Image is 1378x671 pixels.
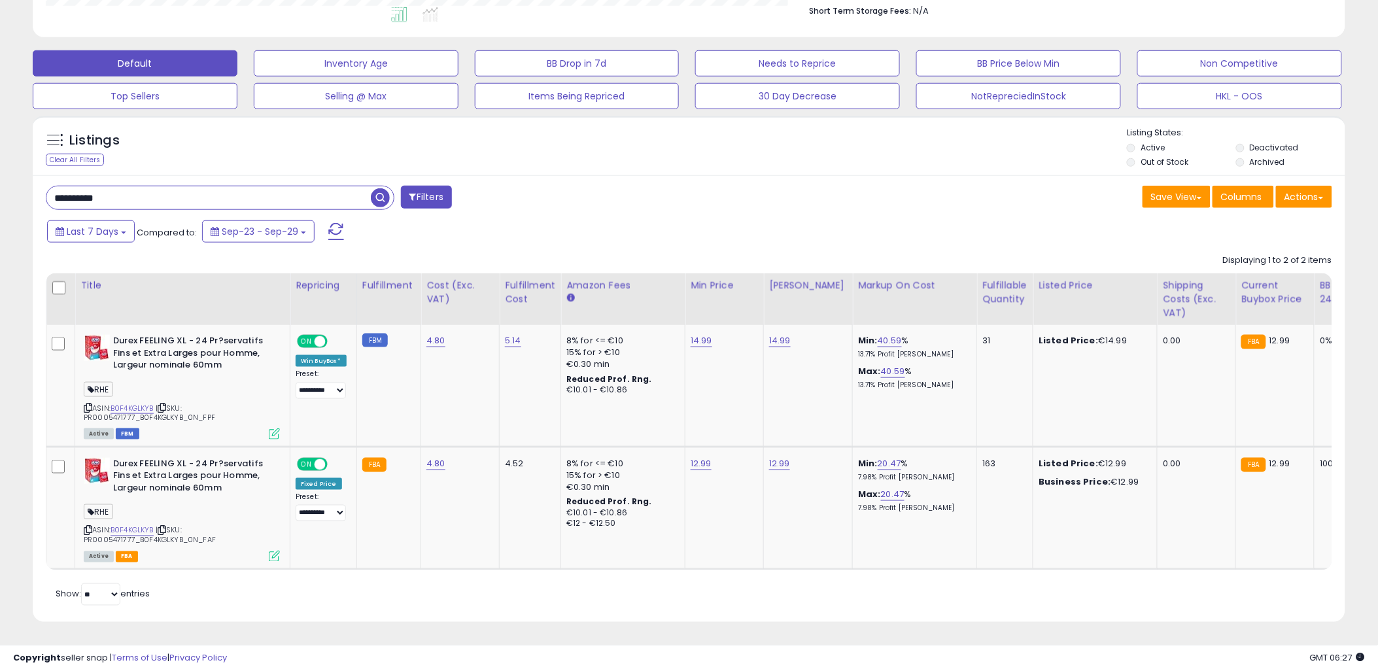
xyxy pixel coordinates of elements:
[566,458,675,470] div: 8% for <= €10
[853,273,977,325] th: The percentage added to the cost of goods (COGS) that forms the calculator for Min & Max prices.
[858,365,881,377] b: Max:
[695,83,900,109] button: 30 Day Decrease
[426,334,445,347] a: 4.80
[566,292,574,304] small: Amazon Fees.
[202,220,315,243] button: Sep-23 - Sep-29
[982,458,1023,470] div: 163
[84,428,114,439] span: All listings currently available for purchase on Amazon
[13,651,61,664] strong: Copyright
[691,334,712,347] a: 14.99
[858,335,967,359] div: %
[296,279,351,292] div: Repricing
[769,279,847,292] div: [PERSON_NAME]
[878,457,901,470] a: 20.47
[116,551,138,562] span: FBA
[13,652,227,664] div: seller snap | |
[1039,279,1152,292] div: Listed Price
[858,457,878,470] b: Min:
[769,457,790,470] a: 12.99
[881,488,904,501] a: 20.47
[1320,335,1363,347] div: 0%
[1039,458,1147,470] div: €12.99
[113,458,272,498] b: Durex FEELING XL - 24 Pr?servatifs Fins et Extra Larges pour Homme, Largeur nominale 60mm
[296,478,342,490] div: Fixed Price
[111,525,154,536] a: B0F4KGLKYB
[1320,279,1368,306] div: BB Share 24h.
[566,335,675,347] div: 8% for <= €10
[1141,142,1165,153] label: Active
[1241,335,1266,349] small: FBA
[858,458,967,482] div: %
[84,504,113,519] span: RHE
[112,651,167,664] a: Terms of Use
[505,334,521,347] a: 5.14
[1141,156,1188,167] label: Out of Stock
[254,50,458,77] button: Inventory Age
[298,458,315,470] span: ON
[769,334,791,347] a: 14.99
[1039,334,1098,347] b: Listed Price:
[566,347,675,358] div: 15% for > €10
[566,373,652,385] b: Reduced Prof. Rng.
[1163,335,1226,347] div: 0.00
[426,279,494,306] div: Cost (Exc. VAT)
[84,458,110,484] img: 51HzpBTL9NL._SL40_.jpg
[858,504,967,513] p: 7.98% Profit [PERSON_NAME]
[1250,156,1285,167] label: Archived
[222,225,298,238] span: Sep-23 - Sep-29
[858,350,967,359] p: 13.71% Profit [PERSON_NAME]
[566,358,675,370] div: €0.30 min
[1269,334,1290,347] span: 12.99
[1137,83,1342,109] button: HKL - OOS
[475,83,680,109] button: Items Being Repriced
[1269,457,1290,470] span: 12.99
[84,382,113,397] span: RHE
[169,651,227,664] a: Privacy Policy
[1127,127,1345,139] p: Listing States:
[566,385,675,396] div: €10.01 - €10.86
[1039,476,1147,488] div: €12.99
[362,458,387,472] small: FBA
[362,279,415,292] div: Fulfillment
[566,481,675,493] div: €0.30 min
[858,366,967,390] div: %
[1039,457,1098,470] b: Listed Price:
[858,334,878,347] b: Min:
[858,279,971,292] div: Markup on Cost
[111,403,154,414] a: B0F4KGLKYB
[80,279,284,292] div: Title
[566,496,652,507] b: Reduced Prof. Rng.
[1276,186,1332,208] button: Actions
[116,428,139,439] span: FBM
[982,279,1027,306] div: Fulfillable Quantity
[326,458,347,470] span: OFF
[566,279,680,292] div: Amazon Fees
[691,279,758,292] div: Min Price
[505,279,555,306] div: Fulfillment Cost
[1137,50,1342,77] button: Non Competitive
[878,334,902,347] a: 40.59
[858,489,967,513] div: %
[1039,475,1111,488] b: Business Price:
[1221,190,1262,203] span: Columns
[1163,279,1230,320] div: Shipping Costs (Exc. VAT)
[84,403,215,422] span: | SKU: PR0005471777_B0F4KGLKYB_0N_FPF
[916,50,1121,77] button: BB Price Below Min
[691,457,712,470] a: 12.99
[1250,142,1299,153] label: Deactivated
[84,525,216,545] span: | SKU: PR0005471777_B0F4KGLKYB_0N_FAF
[916,83,1121,109] button: NotRepreciedInStock
[505,458,551,470] div: 4.52
[46,154,104,166] div: Clear All Filters
[858,381,967,390] p: 13.71% Profit [PERSON_NAME]
[1163,458,1226,470] div: 0.00
[566,519,675,530] div: €12 - €12.50
[475,50,680,77] button: BB Drop in 7d
[362,334,388,347] small: FBM
[401,186,452,209] button: Filters
[254,83,458,109] button: Selling @ Max
[137,226,197,239] span: Compared to:
[84,458,280,561] div: ASIN:
[47,220,135,243] button: Last 7 Days
[296,355,347,367] div: Win BuyBox *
